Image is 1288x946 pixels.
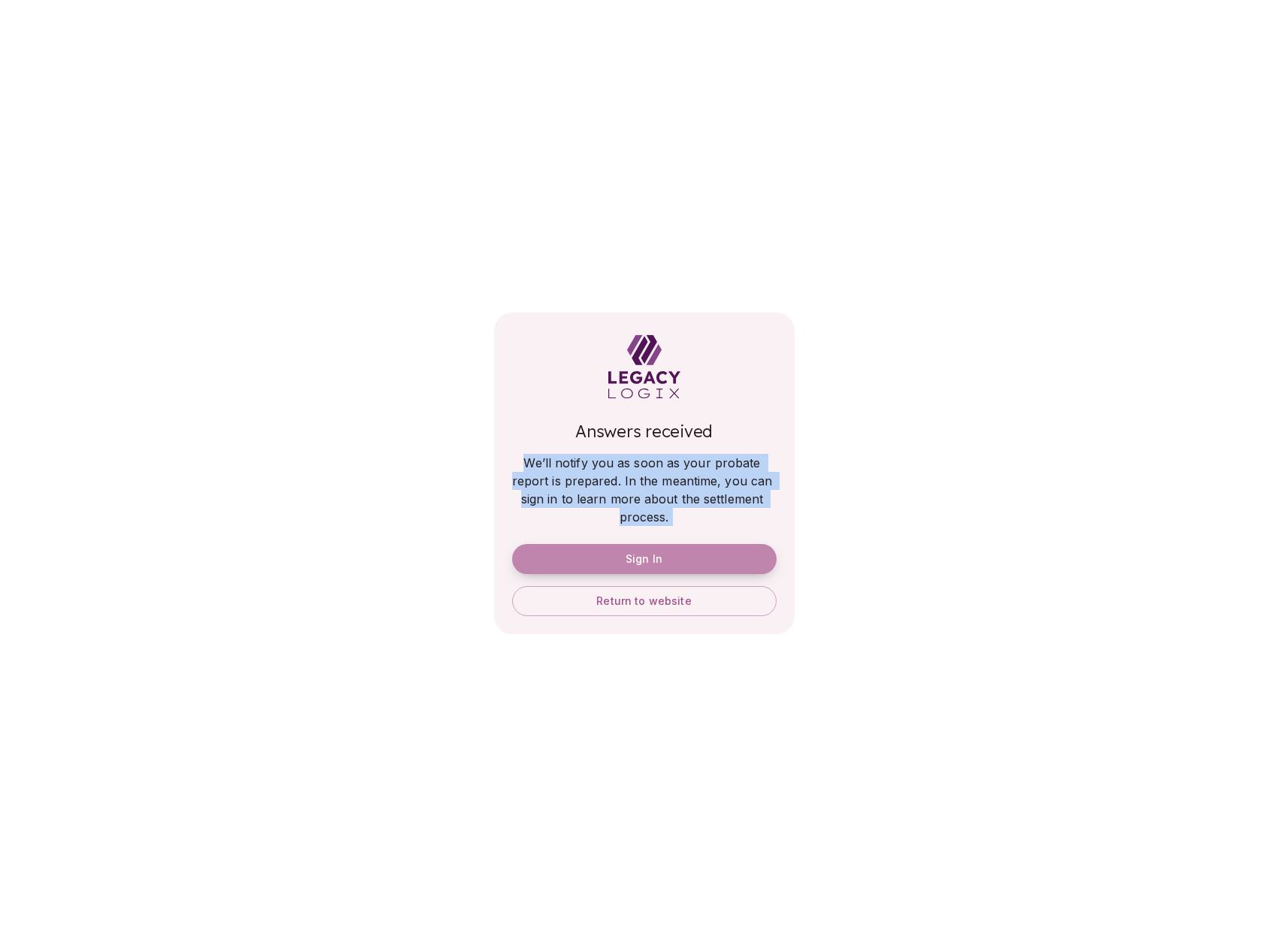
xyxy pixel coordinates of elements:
[575,421,713,442] span: Answers received
[512,455,777,524] span: We’ll notify you as soon as your probate report is prepared. In the meantime, you can sign in to ...
[512,544,777,574] button: Sign In
[596,594,692,608] span: Return to website
[512,586,777,616] button: Return to website
[626,552,662,566] span: Sign In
